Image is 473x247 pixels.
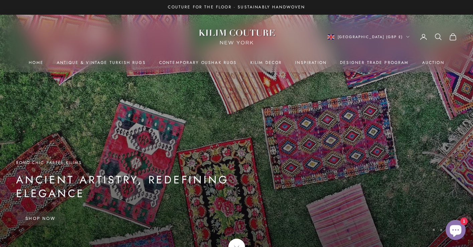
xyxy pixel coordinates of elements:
[328,34,334,39] img: United Kingdom
[340,59,409,66] a: Designer Trade Program
[159,59,237,66] a: Contemporary Oushak Rugs
[328,33,457,41] nav: Secondary navigation
[16,212,65,226] a: Shop Now
[338,34,403,40] span: [GEOGRAPHIC_DATA] (GBP £)
[16,159,277,166] p: Boho-Chic Pastel Kilims
[328,34,410,40] button: Change country or currency
[444,220,468,242] inbox-online-store-chat: Shopify online store chat
[168,4,305,11] p: Couture for the Floor · Sustainably Handwoven
[29,59,43,66] a: Home
[250,59,282,66] summary: Kilim Decor
[57,59,146,66] a: Antique & Vintage Turkish Rugs
[422,59,444,66] a: Auction
[295,59,327,66] a: Inspiration
[16,173,277,201] p: Ancient Artistry, Redefining Elegance
[16,59,457,66] nav: Primary navigation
